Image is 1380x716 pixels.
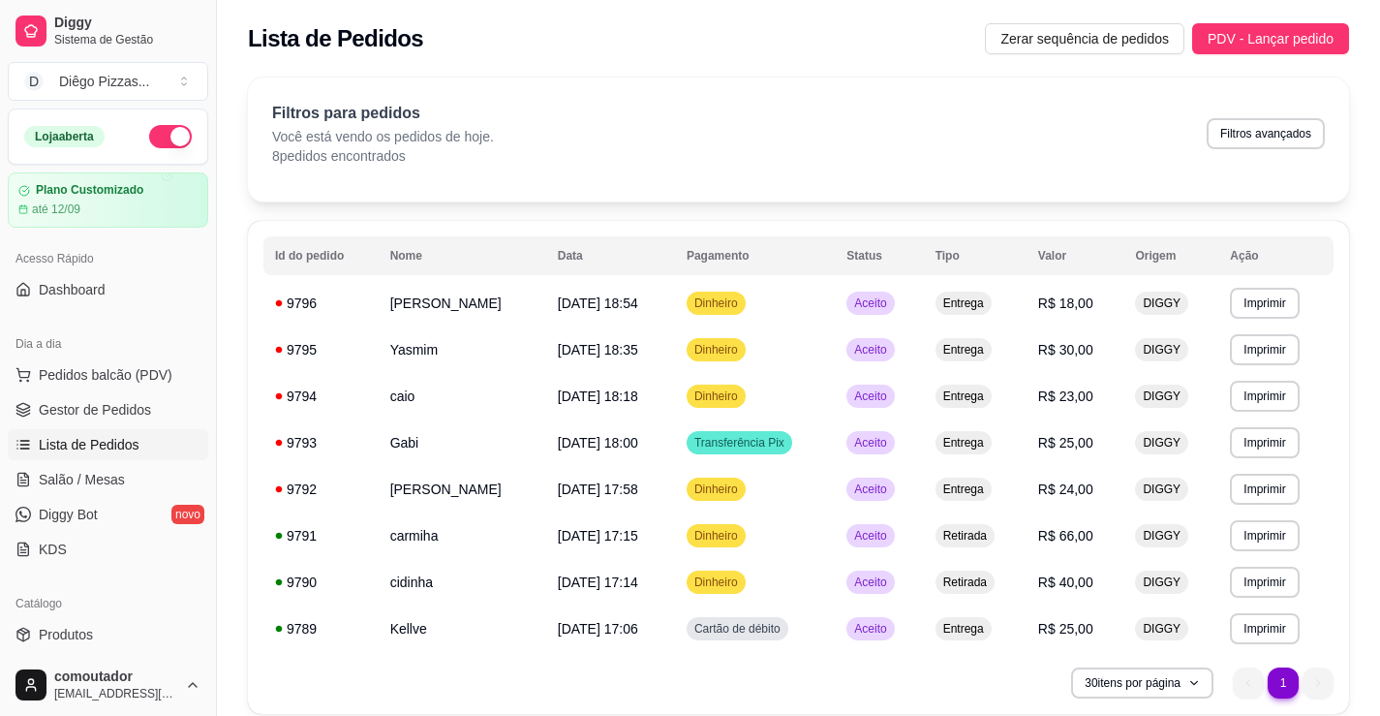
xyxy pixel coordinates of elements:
[1230,288,1299,319] button: Imprimir
[690,389,742,404] span: Dinheiro
[1139,342,1184,358] span: DIGGY
[1123,236,1218,275] th: Origem
[54,15,200,32] span: Diggy
[1139,482,1184,497] span: DIGGY
[939,435,988,451] span: Entrega
[924,236,1027,275] th: Tipo
[690,575,742,590] span: Dinheiro
[690,342,742,358] span: Dinheiro
[8,274,208,305] a: Dashboard
[1038,575,1093,590] span: R$ 40,00
[24,126,105,147] div: Loja aberta
[690,482,742,497] span: Dinheiro
[939,621,988,637] span: Entrega
[379,373,546,420] td: caio
[39,365,172,385] span: Pedidos balcão (PDV)
[558,296,638,311] span: [DATE] 18:54
[54,669,177,686] span: comoutador
[939,342,988,358] span: Entrega
[850,296,890,311] span: Aceito
[39,540,67,559] span: KDS
[546,236,675,275] th: Data
[939,482,988,497] span: Entrega
[8,8,208,54] a: DiggySistema de Gestão
[8,662,208,708] button: comoutador[EMAIL_ADDRESS][DOMAIN_NAME]
[32,202,80,217] article: até 12/09
[379,559,546,606] td: cidinha
[1230,427,1299,458] button: Imprimir
[275,619,367,638] div: 9789
[275,433,367,452] div: 9793
[275,526,367,545] div: 9791
[558,342,638,358] span: [DATE] 18:35
[558,389,638,404] span: [DATE] 18:18
[939,528,991,544] span: Retirada
[1071,668,1213,699] button: 30itens por página
[1038,389,1093,404] span: R$ 23,00
[8,534,208,565] a: KDS
[850,435,890,451] span: Aceito
[1139,528,1184,544] span: DIGGY
[1207,118,1325,149] button: Filtros avançados
[275,294,367,313] div: 9796
[1268,668,1299,699] li: pagination item 1 active
[8,464,208,495] a: Salão / Mesas
[985,23,1184,54] button: Zerar sequência de pedidos
[1000,28,1169,49] span: Zerar sequência de pedidos
[835,236,923,275] th: Status
[850,575,890,590] span: Aceito
[675,236,835,275] th: Pagamento
[1038,482,1093,497] span: R$ 24,00
[1139,621,1184,637] span: DIGGY
[1230,520,1299,551] button: Imprimir
[149,125,192,148] button: Alterar Status
[1038,528,1093,544] span: R$ 66,00
[59,72,149,91] div: Diêgo Pizzas ...
[1038,621,1093,637] span: R$ 25,00
[850,528,890,544] span: Aceito
[39,435,139,454] span: Lista de Pedidos
[558,435,638,451] span: [DATE] 18:00
[690,435,788,451] span: Transferência Pix
[690,621,784,637] span: Cartão de débito
[8,499,208,530] a: Diggy Botnovo
[1230,567,1299,598] button: Imprimir
[1218,236,1334,275] th: Ação
[379,420,546,466] td: Gabi
[850,389,890,404] span: Aceito
[8,359,208,390] button: Pedidos balcão (PDV)
[1139,296,1184,311] span: DIGGY
[1027,236,1124,275] th: Valor
[1208,28,1334,49] span: PDV - Lançar pedido
[690,296,742,311] span: Dinheiro
[39,505,98,524] span: Diggy Bot
[379,327,546,373] td: Yasmim
[939,389,988,404] span: Entrega
[1223,658,1343,708] nav: pagination navigation
[272,146,494,166] p: 8 pedidos encontrados
[8,172,208,228] a: Plano Customizadoaté 12/09
[272,102,494,125] p: Filtros para pedidos
[8,328,208,359] div: Dia a dia
[1192,23,1349,54] button: PDV - Lançar pedido
[850,621,890,637] span: Aceito
[8,429,208,460] a: Lista de Pedidos
[8,62,208,101] button: Select a team
[379,513,546,559] td: carmiha
[263,236,379,275] th: Id do pedido
[558,575,638,590] span: [DATE] 17:14
[8,588,208,619] div: Catálogo
[39,280,106,299] span: Dashboard
[850,342,890,358] span: Aceito
[1139,435,1184,451] span: DIGGY
[275,340,367,359] div: 9795
[39,470,125,489] span: Salão / Mesas
[1038,342,1093,358] span: R$ 30,00
[39,625,93,644] span: Produtos
[939,296,988,311] span: Entrega
[275,387,367,406] div: 9794
[275,573,367,592] div: 9790
[379,236,546,275] th: Nome
[272,127,494,146] p: Você está vendo os pedidos de hoje.
[248,23,423,54] h2: Lista de Pedidos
